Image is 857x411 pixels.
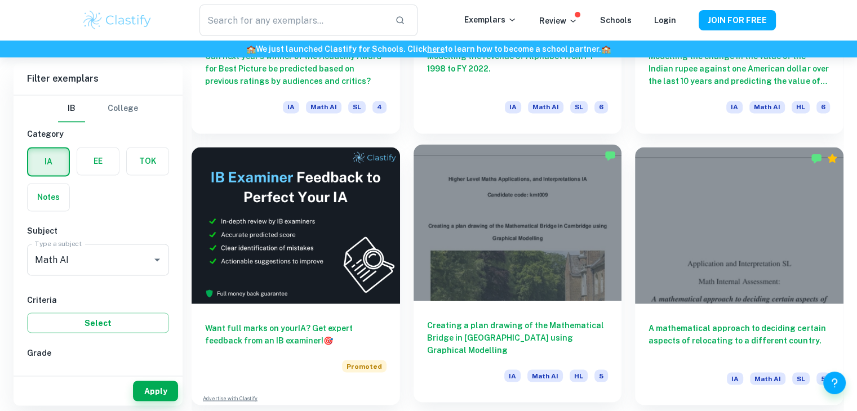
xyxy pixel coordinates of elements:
[27,312,169,333] button: Select
[654,16,676,25] a: Login
[56,370,61,382] span: 7
[750,372,785,385] span: Math AI
[28,184,69,211] button: Notes
[827,153,838,164] div: Premium
[342,360,387,372] span: Promoted
[635,147,843,404] a: A mathematical approach to deciding certain aspects of relocating to a different country.IAMath A...
[427,44,445,53] a: here
[90,370,95,382] span: 6
[27,346,169,359] h6: Grade
[133,381,178,401] button: Apply
[427,319,609,356] h6: Creating a plan drawing of the Mathematical Bridge in [GEOGRAPHIC_DATA] using Graphical Modelling
[323,336,333,345] span: 🎯
[816,372,830,385] span: 5
[306,101,341,113] span: Math AI
[594,101,608,113] span: 6
[2,43,855,55] h6: We just launched Clastify for Schools. Click to learn how to become a school partner.
[811,153,822,164] img: Marked
[594,369,608,382] span: 5
[528,101,563,113] span: Math AI
[27,128,169,140] h6: Category
[726,101,743,113] span: IA
[192,147,400,303] img: Thumbnail
[246,44,256,53] span: 🏫
[27,293,169,306] h6: Criteria
[727,372,743,385] span: IA
[504,369,521,382] span: IA
[539,15,578,27] p: Review
[149,252,165,267] button: Open
[427,50,609,87] h6: Modelling the revenue of Alphabet from FY 1998 to FY 2022.
[58,95,138,122] div: Filter type choice
[82,9,153,32] img: Clastify logo
[570,101,588,113] span: SL
[283,101,299,113] span: IA
[649,321,830,359] h6: A mathematical approach to deciding certain aspects of relocating to a different country.
[414,147,622,404] a: Creating a plan drawing of the Mathematical Bridge in [GEOGRAPHIC_DATA] using Graphical Modelling...
[749,101,785,113] span: Math AI
[649,50,830,87] h6: Modelling the change in the value of the Indian rupee against one American dollar over the last 1...
[108,95,138,122] button: College
[27,225,169,237] h6: Subject
[28,148,69,175] button: IA
[14,63,183,95] h6: Filter exemplars
[77,148,119,175] button: EE
[792,101,810,113] span: HL
[601,44,611,53] span: 🏫
[192,147,400,404] a: Want full marks on yourIA? Get expert feedback from an IB examiner!PromotedAdvertise with Clastify
[203,394,257,402] a: Advertise with Clastify
[372,101,387,113] span: 4
[527,369,563,382] span: Math AI
[823,372,846,394] button: Help and Feedback
[605,150,616,161] img: Marked
[816,101,830,113] span: 6
[127,148,168,175] button: TOK
[600,16,632,25] a: Schools
[505,101,521,113] span: IA
[205,50,387,87] h6: Can next year’s winner of the Academy Award for Best Picture be predicted based on previous ratin...
[348,101,366,113] span: SL
[199,5,385,36] input: Search for any exemplars...
[124,370,129,382] span: 5
[699,10,776,30] button: JOIN FOR FREE
[58,95,85,122] button: IB
[792,372,810,385] span: SL
[464,14,517,26] p: Exemplars
[570,369,588,382] span: HL
[205,321,387,346] h6: Want full marks on your IA ? Get expert feedback from an IB examiner!
[35,239,82,248] label: Type a subject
